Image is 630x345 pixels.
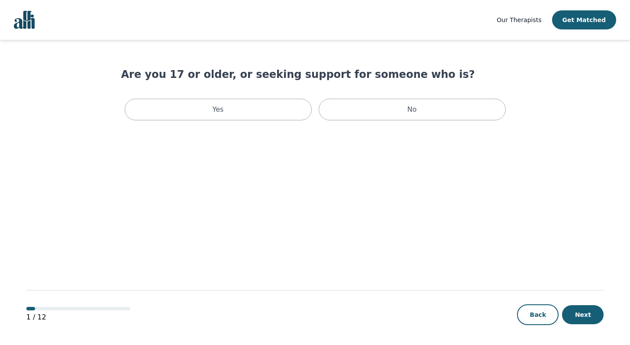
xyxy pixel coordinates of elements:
span: Our Therapists [497,16,541,23]
p: 1 / 12 [26,312,130,322]
p: Yes [213,104,224,115]
img: alli logo [14,11,35,29]
button: Back [517,304,559,325]
a: Our Therapists [497,15,541,25]
button: Get Matched [552,10,616,29]
p: No [407,104,417,115]
h1: Are you 17 or older, or seeking support for someone who is? [121,68,509,81]
button: Next [562,305,604,324]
